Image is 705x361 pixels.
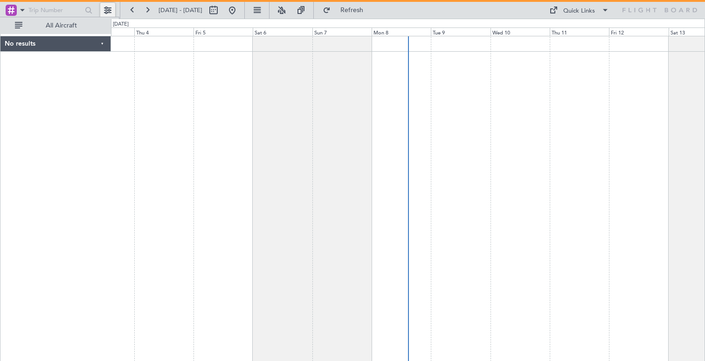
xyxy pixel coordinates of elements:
span: All Aircraft [24,22,98,29]
input: Trip Number [28,3,80,17]
span: Refresh [332,7,372,14]
div: Sat 6 [253,27,312,36]
div: Sun 7 [312,27,372,36]
div: Quick Links [563,7,595,16]
div: Thu 4 [134,27,194,36]
div: Thu 11 [550,27,609,36]
div: Wed 10 [491,27,550,36]
div: Fri 5 [194,27,253,36]
button: Quick Links [545,3,614,18]
div: [DATE] [113,20,129,28]
span: [DATE] - [DATE] [159,6,202,14]
button: Refresh [318,3,374,18]
div: Tue 9 [431,27,490,36]
div: Fri 12 [609,27,668,36]
div: Mon 8 [372,27,431,36]
button: All Aircraft [10,18,101,33]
